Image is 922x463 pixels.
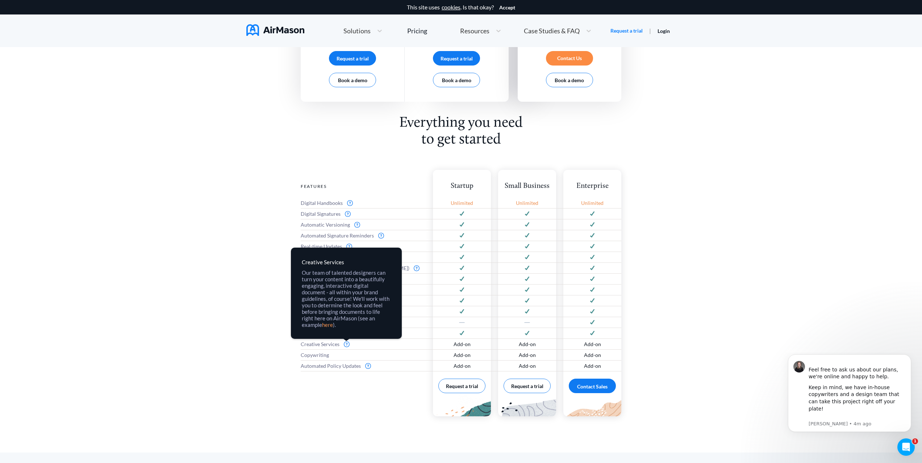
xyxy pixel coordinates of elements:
span: Unlimited [451,200,473,206]
img: svg+xml;base64,PD94bWwgdmVyc2lvbj0iMS4wIiBlbmNvZGluZz0idXRmLTgiPz4KPHN2ZyB3aWR0aD0iMTJweCIgaGVpZ2... [460,266,464,270]
a: Login [658,28,670,34]
span: | [649,27,651,34]
span: Add-on [454,363,471,369]
img: svg+xml;base64,PD94bWwgdmVyc2lvbj0iMS4wIiBlbmNvZGluZz0idXRmLTgiPz4KPHN2ZyB3aWR0aD0iMTZweCIgaGVpZ2... [459,322,465,323]
img: svg+xml;base64,PD94bWwgdmVyc2lvbj0iMS4wIiBlbmNvZGluZz0idXRmLTgiPz4KPHN2ZyB3aWR0aD0iMTJweCIgaGVpZ2... [460,287,464,292]
img: svg+xml;base64,PD94bWwgdmVyc2lvbj0iMS4wIiBlbmNvZGluZz0idXRmLTgiPz4KPHN2ZyB3aWR0aD0iMTJweCIgaGVpZ2... [460,255,464,260]
span: Add-on [519,352,536,358]
span: Copywriting [301,352,329,358]
span: Creative Services [301,341,339,347]
iframe: Intercom live chat [897,438,915,456]
img: svg+xml;base64,PD94bWwgdmVyc2lvbj0iMS4wIiBlbmNvZGluZz0idXRmLTgiPz4KPHN2ZyB3aWR0aD0iMTJweCIgaGVpZ2... [525,255,529,260]
img: svg+xml;base64,PD94bWwgdmVyc2lvbj0iMS4wIiBlbmNvZGluZz0idXRmLTgiPz4KPHN2ZyB3aWR0aD0iMTZweCIgaGVpZ2... [365,363,371,369]
img: svg+xml;base64,PD94bWwgdmVyc2lvbj0iMS4wIiBlbmNvZGluZz0idXRmLTgiPz4KPHN2ZyB3aWR0aD0iMTJweCIgaGVpZ2... [460,277,464,281]
button: Request a trial [438,379,485,393]
div: Our team of talented designers can turn your content into a beautifully engaging, interactive dig... [302,269,391,328]
span: Digital Signatures [301,211,341,217]
img: svg+xml;base64,PD94bWwgdmVyc2lvbj0iMS4wIiBlbmNvZGluZz0idXRmLTgiPz4KPHN2ZyB3aWR0aD0iMTJweCIgaGVpZ2... [460,298,464,303]
button: Request a trial [329,51,376,66]
button: Request a trial [504,379,551,393]
div: Small Business [498,181,556,191]
span: Add-on [519,363,536,369]
img: svg+xml;base64,PD94bWwgdmVyc2lvbj0iMS4wIiBlbmNvZGluZz0idXRmLTgiPz4KPHN2ZyB3aWR0aD0iMTJweCIgaGVpZ2... [590,222,594,227]
a: cookies [442,4,460,10]
button: Book a demo [546,73,593,87]
img: svg+xml;base64,PD94bWwgdmVyc2lvbj0iMS4wIiBlbmNvZGluZz0idXRmLTgiPz4KPHN2ZyB3aWR0aD0iMTJweCIgaGVpZ2... [590,266,594,270]
img: svg+xml;base64,PD94bWwgdmVyc2lvbj0iMS4wIiBlbmNvZGluZz0idXRmLTgiPz4KPHN2ZyB3aWR0aD0iMTJweCIgaGVpZ2... [460,244,464,249]
span: Add-on [454,352,471,358]
img: svg+xml;base64,PD94bWwgdmVyc2lvbj0iMS4wIiBlbmNvZGluZz0idXRmLTgiPz4KPHN2ZyB3aWR0aD0iMTZweCIgaGVpZ2... [378,233,384,239]
img: svg+xml;base64,PD94bWwgdmVyc2lvbj0iMS4wIiBlbmNvZGluZz0idXRmLTgiPz4KPHN2ZyB3aWR0aD0iMTJweCIgaGVpZ2... [590,233,594,238]
iframe: Intercom notifications message [777,353,922,459]
img: svg+xml;base64,PD94bWwgdmVyc2lvbj0iMS4wIiBlbmNvZGluZz0idXRmLTgiPz4KPHN2ZyB3aWR0aD0iMTZweCIgaGVpZ2... [345,211,351,217]
img: svg+xml;base64,PD94bWwgdmVyc2lvbj0iMS4wIiBlbmNvZGluZz0idXRmLTgiPz4KPHN2ZyB3aWR0aD0iMTJweCIgaGVpZ2... [590,287,594,292]
button: Book a demo [433,73,480,87]
button: Request a trial [433,51,480,66]
img: svg+xml;base64,PD94bWwgdmVyc2lvbj0iMS4wIiBlbmNvZGluZz0idXRmLTgiPz4KPHN2ZyB3aWR0aD0iMTJweCIgaGVpZ2... [460,222,464,227]
img: AirMason Logo [246,24,304,36]
img: svg+xml;base64,PD94bWwgdmVyc2lvbj0iMS4wIiBlbmNvZGluZz0idXRmLTgiPz4KPHN2ZyB3aWR0aD0iMTZweCIgaGVpZ2... [347,200,353,206]
img: svg+xml;base64,PD94bWwgdmVyc2lvbj0iMS4wIiBlbmNvZGluZz0idXRmLTgiPz4KPHN2ZyB3aWR0aD0iMTJweCIgaGVpZ2... [590,298,594,303]
img: svg+xml;base64,PD94bWwgdmVyc2lvbj0iMS4wIiBlbmNvZGluZz0idXRmLTgiPz4KPHN2ZyB3aWR0aD0iMTJweCIgaGVpZ2... [460,211,464,216]
a: Request a trial [610,27,643,34]
h2: Everything you need to get started [395,115,528,148]
img: svg+xml;base64,PD94bWwgdmVyc2lvbj0iMS4wIiBlbmNvZGluZz0idXRmLTgiPz4KPHN2ZyB3aWR0aD0iMTJweCIgaGVpZ2... [525,266,529,270]
img: svg+xml;base64,PD94bWwgdmVyc2lvbj0iMS4wIiBlbmNvZGluZz0idXRmLTgiPz4KPHN2ZyB3aWR0aD0iMTJweCIgaGVpZ2... [525,309,529,314]
span: Solutions [343,28,371,34]
img: svg+xml;base64,PD94bWwgdmVyc2lvbj0iMS4wIiBlbmNvZGluZz0idXRmLTgiPz4KPHN2ZyB3aWR0aD0iMTJweCIgaGVpZ2... [525,211,529,216]
span: Unlimited [581,200,604,206]
img: svg+xml;base64,PD94bWwgdmVyc2lvbj0iMS4wIiBlbmNvZGluZz0idXRmLTgiPz4KPHN2ZyB3aWR0aD0iMTJweCIgaGVpZ2... [590,320,594,325]
img: svg+xml;base64,PD94bWwgdmVyc2lvbj0iMS4wIiBlbmNvZGluZz0idXRmLTgiPz4KPHN2ZyB3aWR0aD0iMTJweCIgaGVpZ2... [525,233,529,238]
img: svg+xml;base64,PD94bWwgdmVyc2lvbj0iMS4wIiBlbmNvZGluZz0idXRmLTgiPz4KPHN2ZyB3aWR0aD0iMTZweCIgaGVpZ2... [354,222,360,228]
span: Automatic Versioning [301,222,350,228]
div: Enterprise [563,181,621,191]
span: Digital Handbooks [301,200,343,206]
span: Add-on [584,352,601,358]
span: Unlimited [516,200,538,206]
img: svg+xml;base64,PD94bWwgdmVyc2lvbj0iMS4wIiBlbmNvZGluZz0idXRmLTgiPz4KPHN2ZyB3aWR0aD0iMTJweCIgaGVpZ2... [525,222,529,227]
img: svg+xml;base64,PD94bWwgdmVyc2lvbj0iMS4wIiBlbmNvZGluZz0idXRmLTgiPz4KPHN2ZyB3aWR0aD0iMTJweCIgaGVpZ2... [590,277,594,281]
img: svg+xml;base64,PD94bWwgdmVyc2lvbj0iMS4wIiBlbmNvZGluZz0idXRmLTgiPz4KPHN2ZyB3aWR0aD0iMTJweCIgaGVpZ2... [590,255,594,260]
span: Resources [460,28,489,34]
img: svg+xml;base64,PD94bWwgdmVyc2lvbj0iMS4wIiBlbmNvZGluZz0idXRmLTgiPz4KPHN2ZyB3aWR0aD0iMTJweCIgaGVpZ2... [525,287,529,292]
img: svg+xml;base64,PD94bWwgdmVyc2lvbj0iMS4wIiBlbmNvZGluZz0idXRmLTgiPz4KPHN2ZyB3aWR0aD0iMTJweCIgaGVpZ2... [525,331,529,336]
span: Add-on [454,341,471,347]
img: svg+xml;base64,PD94bWwgdmVyc2lvbj0iMS4wIiBlbmNvZGluZz0idXRmLTgiPz4KPHN2ZyB3aWR0aD0iMTJweCIgaGVpZ2... [460,233,464,238]
img: svg+xml;base64,PD94bWwgdmVyc2lvbj0iMS4wIiBlbmNvZGluZz0idXRmLTgiPz4KPHN2ZyB3aWR0aD0iMTJweCIgaGVpZ2... [525,298,529,303]
div: Contact Sales [569,379,616,393]
span: Case Studies & FAQ [524,28,580,34]
button: Accept cookies [499,5,515,10]
img: svg+xml;base64,PD94bWwgdmVyc2lvbj0iMS4wIiBlbmNvZGluZz0idXRmLTgiPz4KPHN2ZyB3aWR0aD0iMTJweCIgaGVpZ2... [460,331,464,336]
a: Pricing [407,24,427,37]
span: 1 [912,438,918,444]
div: Features [301,181,426,191]
span: Automated Signature Reminders [301,233,374,239]
img: svg+xml;base64,PD94bWwgdmVyc2lvbj0iMS4wIiBlbmNvZGluZz0idXRmLTgiPz4KPHN2ZyB3aWR0aD0iMTJweCIgaGVpZ2... [525,244,529,249]
img: svg+xml;base64,PD94bWwgdmVyc2lvbj0iMS4wIiBlbmNvZGluZz0idXRmLTgiPz4KPHN2ZyB3aWR0aD0iMTJweCIgaGVpZ2... [590,211,594,216]
img: svg+xml;base64,PD94bWwgdmVyc2lvbj0iMS4wIiBlbmNvZGluZz0idXRmLTgiPz4KPHN2ZyB3aWR0aD0iMTZweCIgaGVpZ2... [524,322,530,323]
img: svg+xml;base64,PD94bWwgdmVyc2lvbj0iMS4wIiBlbmNvZGluZz0idXRmLTgiPz4KPHN2ZyB3aWR0aD0iMTJweCIgaGVpZ2... [590,244,594,249]
div: Pricing [407,28,427,34]
span: Add-on [584,341,601,347]
div: Startup [433,181,491,191]
img: svg+xml;base64,PD94bWwgdmVyc2lvbj0iMS4wIiBlbmNvZGluZz0idXRmLTgiPz4KPHN2ZyB3aWR0aD0iMTJweCIgaGVpZ2... [590,331,594,336]
img: svg+xml;base64,PD94bWwgdmVyc2lvbj0iMS4wIiBlbmNvZGluZz0idXRmLTgiPz4KPHN2ZyB3aWR0aD0iMTJweCIgaGVpZ2... [460,309,464,314]
img: svg+xml;base64,PD94bWwgdmVyc2lvbj0iMS4wIiBlbmNvZGluZz0idXRmLTgiPz4KPHN2ZyB3aWR0aD0iMTJweCIgaGVpZ2... [525,277,529,281]
span: Real-time Updates [301,244,342,249]
img: svg+xml;base64,PD94bWwgdmVyc2lvbj0iMS4wIiBlbmNvZGluZz0idXRmLTgiPz4KPHN2ZyB3aWR0aD0iMTZweCIgaGVpZ2... [346,244,352,249]
div: Contact Us [546,51,593,66]
img: svg+xml;base64,PD94bWwgdmVyc2lvbj0iMS4wIiBlbmNvZGluZz0idXRmLTgiPz4KPHN2ZyB3aWR0aD0iMTZweCIgaGVpZ2... [414,265,420,271]
span: Automated Policy Updates [301,363,361,369]
img: svg+xml;base64,PD94bWwgdmVyc2lvbj0iMS4wIiBlbmNvZGluZz0idXRmLTgiPz4KPHN2ZyB3aWR0aD0iMTJweCIgaGVpZ2... [590,309,594,314]
img: svg+xml;base64,PD94bWwgdmVyc2lvbj0iMS4wIiBlbmNvZGluZz0idXRmLTgiPz4KPHN2ZyB3aWR0aD0iMTZweCIgaGVpZ2... [344,341,350,347]
span: Add-on [519,341,536,347]
button: Book a demo [329,73,376,87]
div: Creative Services [302,258,391,266]
span: Add-on [584,363,601,369]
